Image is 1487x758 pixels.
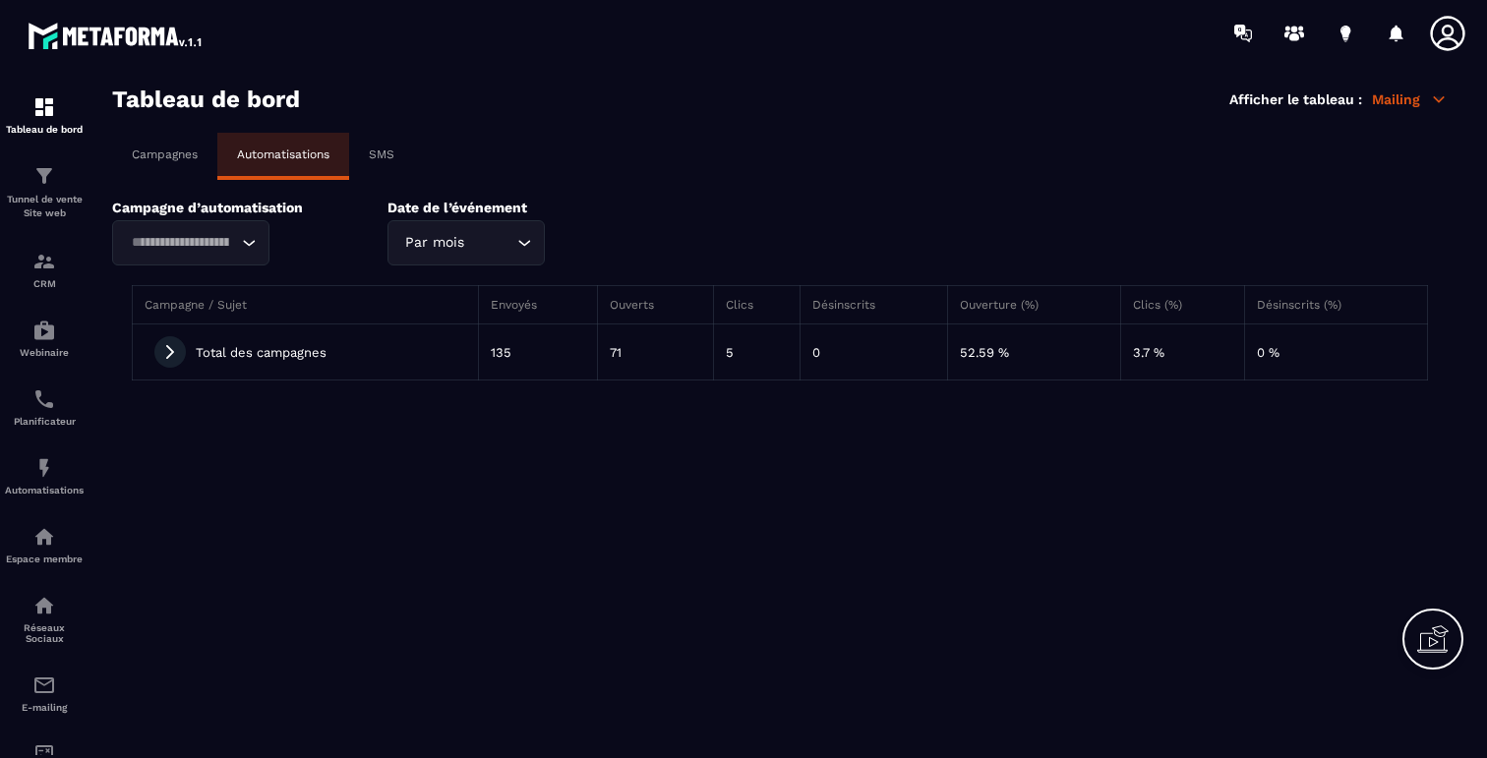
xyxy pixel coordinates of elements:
[387,220,545,265] div: Search for option
[1229,91,1362,107] p: Afficher le tableau :
[5,235,84,304] a: formationformationCRM
[125,232,237,254] input: Search for option
[5,193,84,220] p: Tunnel de vente Site web
[28,18,205,53] img: logo
[598,324,713,380] td: 71
[598,286,713,324] th: Ouverts
[947,324,1120,380] td: 52.59 %
[145,336,466,368] div: Total des campagnes
[32,164,56,188] img: formation
[947,286,1120,324] th: Ouverture (%)
[5,304,84,373] a: automationsautomationsWebinaire
[112,86,300,113] h3: Tableau de bord
[32,95,56,119] img: formation
[32,673,56,697] img: email
[5,485,84,496] p: Automatisations
[32,594,56,617] img: social-network
[801,286,947,324] th: Désinscrits
[237,147,329,161] p: Automatisations
[5,441,84,510] a: automationsautomationsAutomatisations
[387,200,633,215] p: Date de l’événement
[5,373,84,441] a: schedulerschedulerPlanificateur
[5,554,84,564] p: Espace membre
[713,286,801,324] th: Clics
[32,250,56,273] img: formation
[1244,286,1427,324] th: Désinscrits (%)
[713,324,801,380] td: 5
[369,147,394,161] p: SMS
[400,232,468,254] span: Par mois
[1372,90,1448,108] p: Mailing
[112,220,269,265] div: Search for option
[112,200,358,215] p: Campagne d’automatisation
[5,149,84,235] a: formationformationTunnel de vente Site web
[132,147,198,161] p: Campagnes
[5,659,84,728] a: emailemailE-mailing
[5,347,84,358] p: Webinaire
[5,510,84,579] a: automationsautomationsEspace membre
[5,702,84,713] p: E-mailing
[801,324,947,380] td: 0
[32,456,56,480] img: automations
[5,124,84,135] p: Tableau de bord
[5,579,84,659] a: social-networksocial-networkRéseaux Sociaux
[133,286,479,324] th: Campagne / Sujet
[1244,324,1427,380] td: 0 %
[1120,286,1244,324] th: Clics (%)
[479,324,598,380] td: 135
[5,622,84,644] p: Réseaux Sociaux
[5,81,84,149] a: formationformationTableau de bord
[5,278,84,289] p: CRM
[468,232,512,254] input: Search for option
[479,286,598,324] th: Envoyés
[1120,324,1244,380] td: 3.7 %
[32,387,56,411] img: scheduler
[32,319,56,342] img: automations
[32,525,56,549] img: automations
[5,416,84,427] p: Planificateur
